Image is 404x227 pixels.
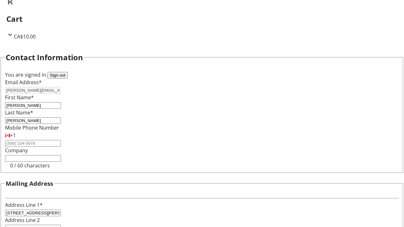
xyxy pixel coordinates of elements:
tr-character-limit: 0 / 60 characters [10,162,50,169]
label: Email Address* [5,79,42,86]
span: CA$10.00 [14,33,36,40]
button: Sign out [47,72,68,79]
input: Address [5,210,61,216]
label: Address Line 2 [5,217,40,224]
label: First Name* [5,94,34,101]
h2: Contact Information [6,52,83,63]
h2: Cart [6,13,398,25]
input: (506) 234-5678 [5,140,61,147]
label: Address Line 1* [5,201,43,208]
label: Mobile Phone Number [5,124,59,131]
label: Last Name* [5,109,33,116]
label: Company [5,147,28,154]
h3: Mailing Address [6,179,53,188]
div: You are signed in. [5,71,399,79]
